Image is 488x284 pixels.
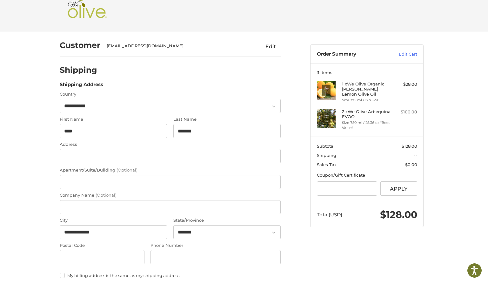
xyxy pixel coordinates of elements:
span: $0.00 [405,162,417,167]
button: Open LiveChat chat widget [73,8,81,16]
div: Coupon/Gift Certificate [317,172,417,179]
h2: Shipping [60,65,97,75]
h4: 1 x We Olive Organic [PERSON_NAME] Lemon Olive Oil [342,81,391,97]
span: Total (USD) [317,212,342,218]
label: Last Name [173,116,281,123]
h4: 2 x We Olive Arbequina EVOO [342,109,391,119]
label: State/Province [173,217,281,224]
h3: Order Summary [317,51,385,57]
label: Postal Code [60,242,144,249]
div: [EMAIL_ADDRESS][DOMAIN_NAME] [107,43,248,49]
label: Apartment/Suite/Building [60,167,281,173]
input: Gift Certificate or Coupon Code [317,181,378,196]
span: Shipping [317,153,336,158]
button: Apply [380,181,417,196]
a: Edit Cart [385,51,417,57]
li: Size 750 ml / 25.36 oz *Best Value! [342,120,391,131]
span: Subtotal [317,144,335,149]
label: First Name [60,116,167,123]
label: Country [60,91,281,98]
label: Phone Number [150,242,281,249]
legend: Shipping Address [60,81,103,91]
li: Size 375 ml / 12.75 oz [342,98,391,103]
label: Company Name [60,192,281,199]
small: (Optional) [96,193,117,198]
div: $28.00 [392,81,417,88]
h3: 3 Items [317,70,417,75]
div: $100.00 [392,109,417,115]
span: $128.00 [402,144,417,149]
label: My billing address is the same as my shipping address. [60,273,281,278]
span: $128.00 [380,209,417,220]
span: Sales Tax [317,162,337,167]
h2: Customer [60,40,100,50]
span: -- [414,153,417,158]
button: Edit [260,41,281,51]
label: City [60,217,167,224]
label: Address [60,141,281,148]
p: We're away right now. Please check back later! [9,10,72,15]
iframe: Google Customer Reviews [436,267,488,284]
small: (Optional) [117,167,137,172]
